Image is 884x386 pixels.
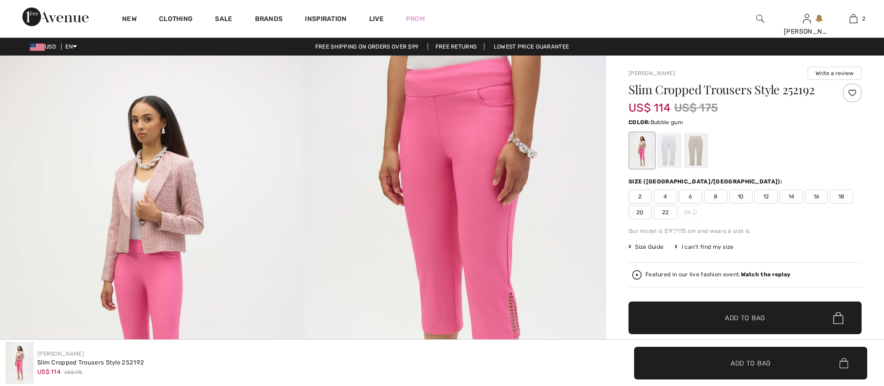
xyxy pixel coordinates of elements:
[692,210,697,215] img: ring-m.svg
[634,347,867,379] button: Add to Bag
[30,43,45,51] img: US Dollar
[654,189,677,204] span: 4
[754,189,778,204] span: 12
[675,243,733,251] div: I can't find my size
[679,205,702,219] span: 24
[630,133,654,168] div: Bubble gum
[406,14,425,24] a: Prom
[122,15,137,25] a: New
[803,14,811,23] a: Sign In
[808,67,862,80] button: Write a review
[486,43,577,50] a: Lowest Price Guarantee
[741,271,791,278] strong: Watch the replay
[674,99,718,116] span: US$ 175
[159,15,193,25] a: Clothing
[37,368,61,375] span: US$ 114
[64,369,82,376] span: US$ 175
[645,272,790,278] div: Featured in our live fashion event.
[650,119,683,126] span: Bubble gum
[628,302,862,334] button: Add to Bag
[628,189,652,204] span: 2
[628,205,652,219] span: 20
[784,27,829,36] div: [PERSON_NAME]
[833,312,843,324] img: Bag.svg
[725,313,765,323] span: Add to Bag
[215,15,232,25] a: Sale
[657,133,681,168] div: White
[803,13,811,24] img: My Info
[628,119,650,126] span: Color:
[37,351,84,357] a: [PERSON_NAME]
[632,270,642,280] img: Watch the replay
[308,43,426,50] a: Free shipping on orders over $99
[628,84,823,96] h1: Slim Cropped Trousers Style 252192
[679,189,702,204] span: 6
[369,14,384,24] a: Live
[305,15,346,25] span: Inspiration
[628,177,784,186] div: Size ([GEOGRAPHIC_DATA]/[GEOGRAPHIC_DATA]):
[830,13,876,24] a: 2
[37,358,144,367] div: Slim Cropped Trousers Style 252192
[428,43,485,50] a: Free Returns
[862,14,865,23] span: 2
[65,43,77,50] span: EN
[839,358,848,368] img: Bag.svg
[628,243,663,251] span: Size Guide
[628,70,675,77] a: [PERSON_NAME]
[849,13,857,24] img: My Bag
[628,92,670,114] span: US$ 114
[30,43,60,50] span: USD
[22,7,89,26] img: 1ère Avenue
[654,205,677,219] span: 22
[684,133,708,168] div: Moonstone
[628,227,862,235] div: Our model is 5'9"/175 cm and wears a size 6.
[805,189,828,204] span: 16
[830,189,853,204] span: 18
[731,358,771,368] span: Add to Bag
[780,189,803,204] span: 14
[756,13,764,24] img: search the website
[729,189,753,204] span: 10
[704,189,727,204] span: 8
[6,342,34,384] img: Slim Cropped Trousers Style 252192
[255,15,283,25] a: Brands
